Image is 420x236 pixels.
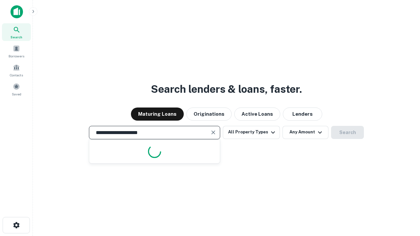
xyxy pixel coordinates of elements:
[10,5,23,18] img: capitalize-icon.png
[10,72,23,78] span: Contacts
[223,126,280,139] button: All Property Types
[234,108,280,121] button: Active Loans
[283,126,328,139] button: Any Amount
[2,61,31,79] a: Contacts
[12,91,21,97] span: Saved
[283,108,322,121] button: Lenders
[10,34,22,40] span: Search
[2,23,31,41] a: Search
[2,80,31,98] a: Saved
[151,81,302,97] h3: Search lenders & loans, faster.
[209,128,218,137] button: Clear
[9,53,24,59] span: Borrowers
[2,42,31,60] a: Borrowers
[387,184,420,215] iframe: Chat Widget
[186,108,232,121] button: Originations
[131,108,184,121] button: Maturing Loans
